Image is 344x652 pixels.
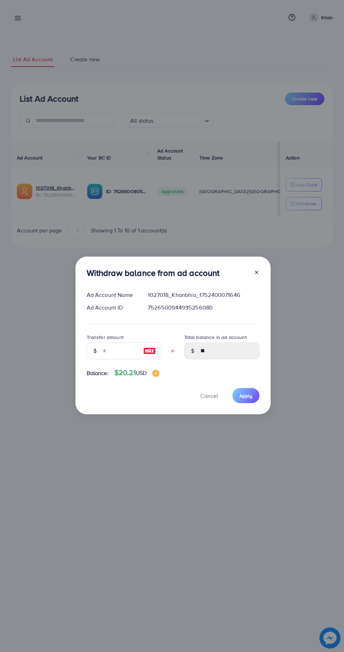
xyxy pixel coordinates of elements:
[143,347,156,355] img: image
[81,304,143,312] div: Ad Account ID
[200,392,218,400] span: Cancel
[184,334,247,341] label: Total balance in ad account
[114,368,159,377] h4: $20.21
[232,388,259,403] button: Apply
[87,369,109,377] span: Balance:
[81,291,143,299] div: Ad Account Name
[192,388,227,403] button: Cancel
[239,392,252,399] span: Apply
[87,268,220,278] h3: Withdraw balance from ad account
[136,369,147,377] span: USD
[87,334,124,341] label: Transfer amount
[142,291,265,299] div: 1027018_Khanbhia_1752400071646
[152,370,159,377] img: image
[142,304,265,312] div: 7526500944935256080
